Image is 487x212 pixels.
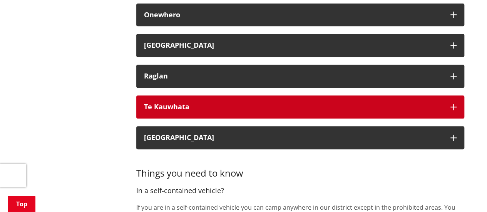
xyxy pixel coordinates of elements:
[144,72,443,80] div: Raglan
[136,157,464,179] h3: Things you need to know
[136,126,464,149] button: [GEOGRAPHIC_DATA]
[8,196,35,212] a: Top
[136,95,464,119] button: Te Kauwhata
[144,42,443,49] div: [GEOGRAPHIC_DATA]
[136,187,464,195] h4: In a self-contained vehicle?
[136,3,464,27] button: Onewhero
[144,134,443,142] div: [GEOGRAPHIC_DATA]
[452,180,479,207] iframe: Messenger Launcher
[144,11,443,19] div: Onewhero
[144,103,443,111] div: Te Kauwhata
[136,34,464,57] button: [GEOGRAPHIC_DATA]
[136,65,464,88] button: Raglan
